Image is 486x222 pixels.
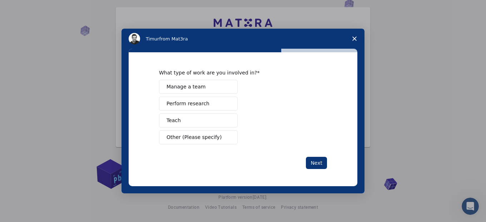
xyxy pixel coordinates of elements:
[159,114,238,127] button: Teach
[344,29,364,49] span: Close survey
[159,80,238,94] button: Manage a team
[167,83,205,91] span: Manage a team
[14,5,40,11] span: Support
[167,100,209,107] span: Perform research
[306,157,327,169] button: Next
[167,134,222,141] span: Other (Please specify)
[129,33,140,44] img: Profile image for Timur
[159,130,238,144] button: Other (Please specify)
[167,117,181,124] span: Teach
[159,69,316,76] div: What type of work are you involved in?
[159,36,188,42] span: from Mat3ra
[146,36,159,42] span: Timur
[159,97,238,111] button: Perform research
